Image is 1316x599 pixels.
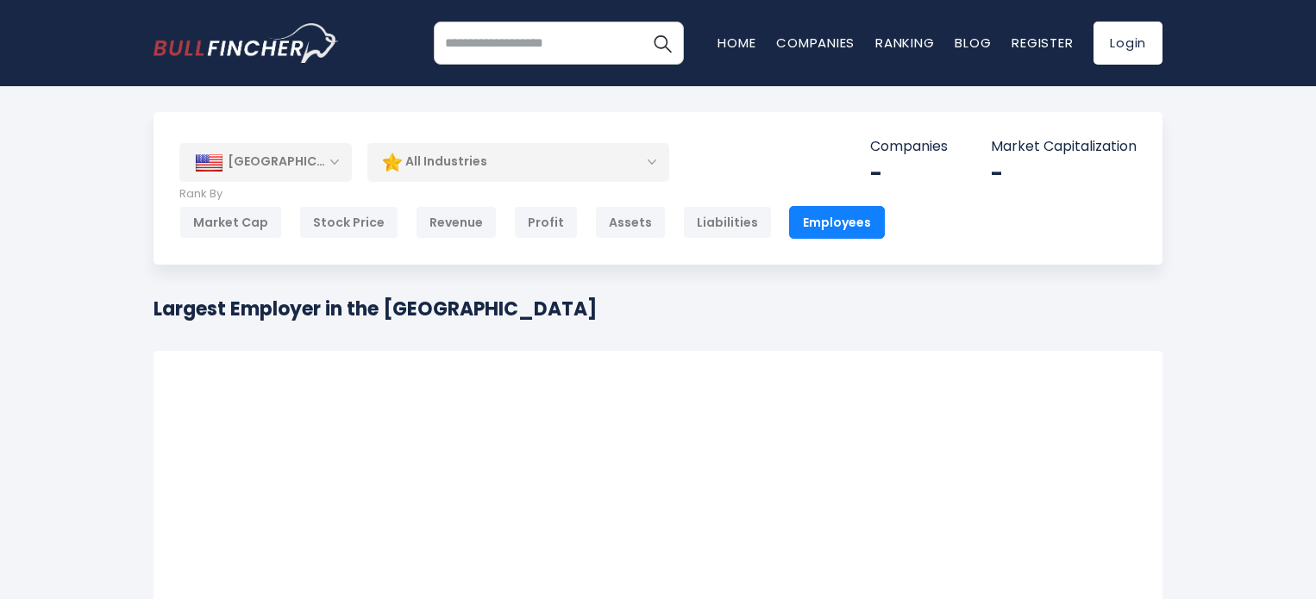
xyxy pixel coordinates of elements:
[789,206,885,239] div: Employees
[683,206,772,239] div: Liabilities
[416,206,497,239] div: Revenue
[154,295,597,323] h1: Largest Employer in the [GEOGRAPHIC_DATA]
[641,22,684,65] button: Search
[1012,34,1073,52] a: Register
[367,142,669,182] div: All Industries
[870,160,948,187] div: -
[870,138,948,156] p: Companies
[991,138,1137,156] p: Market Capitalization
[1094,22,1162,65] a: Login
[179,187,885,202] p: Rank By
[595,206,666,239] div: Assets
[718,34,755,52] a: Home
[179,143,352,181] div: [GEOGRAPHIC_DATA]
[179,206,282,239] div: Market Cap
[154,23,339,63] img: bullfincher logo
[154,23,339,63] a: Go to homepage
[514,206,578,239] div: Profit
[299,206,398,239] div: Stock Price
[776,34,855,52] a: Companies
[991,160,1137,187] div: -
[875,34,934,52] a: Ranking
[955,34,991,52] a: Blog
